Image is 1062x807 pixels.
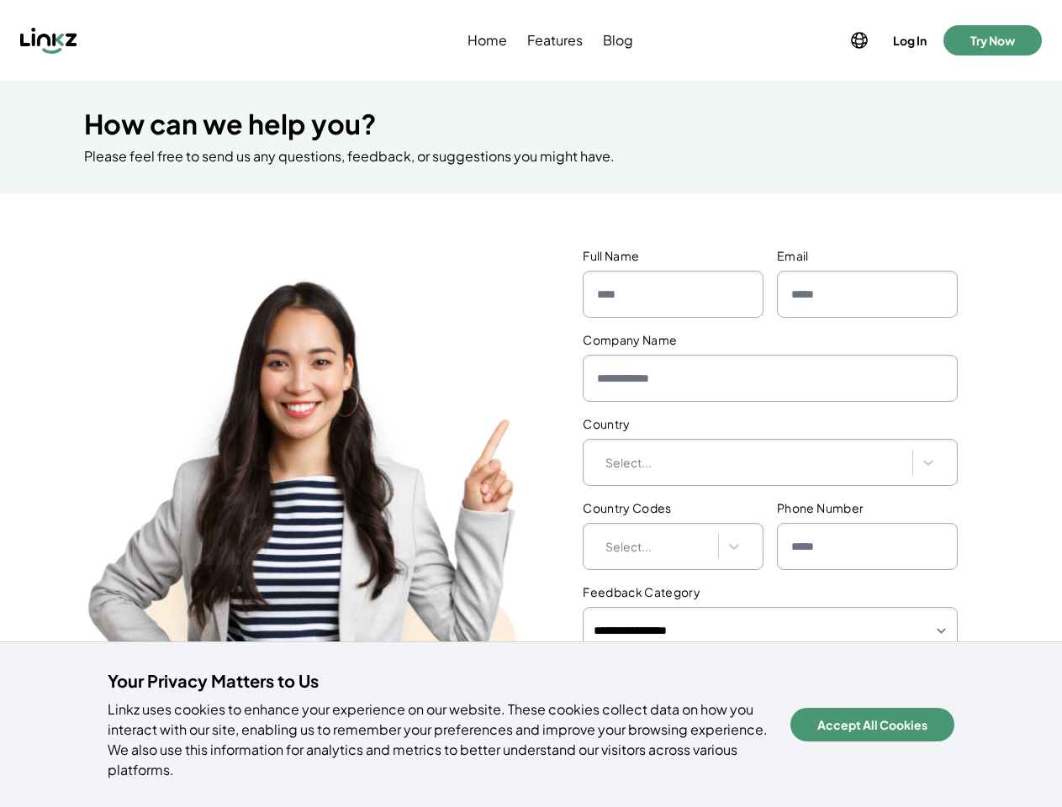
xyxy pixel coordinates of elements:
a: Features [524,30,586,50]
p: Linkz uses cookies to enhance your experience on our website. These cookies collect data on how y... [108,699,770,780]
button: Log In [890,29,930,52]
label: Full Name [583,247,763,264]
h1: How can we help you? [84,108,978,140]
a: Blog [600,30,637,50]
a: Home [464,30,510,50]
p: Please feel free to send us any questions, feedback, or suggestions you might have. [84,146,978,166]
label: Feedback Category [583,583,958,600]
label: Phone Number [777,499,958,516]
button: Try Now [943,25,1042,55]
span: Features [527,30,583,50]
span: Blog [603,30,633,50]
button: Accept All Cookies [790,708,954,741]
div: Select... [605,454,904,472]
label: Country Codes [583,499,763,516]
span: Home [468,30,507,50]
label: Company Name [583,331,958,348]
h4: Your Privacy Matters to Us [108,669,770,693]
label: Country [583,415,958,432]
label: Email [777,247,958,264]
img: Linkz logo [20,27,77,54]
div: Select... [605,538,710,556]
